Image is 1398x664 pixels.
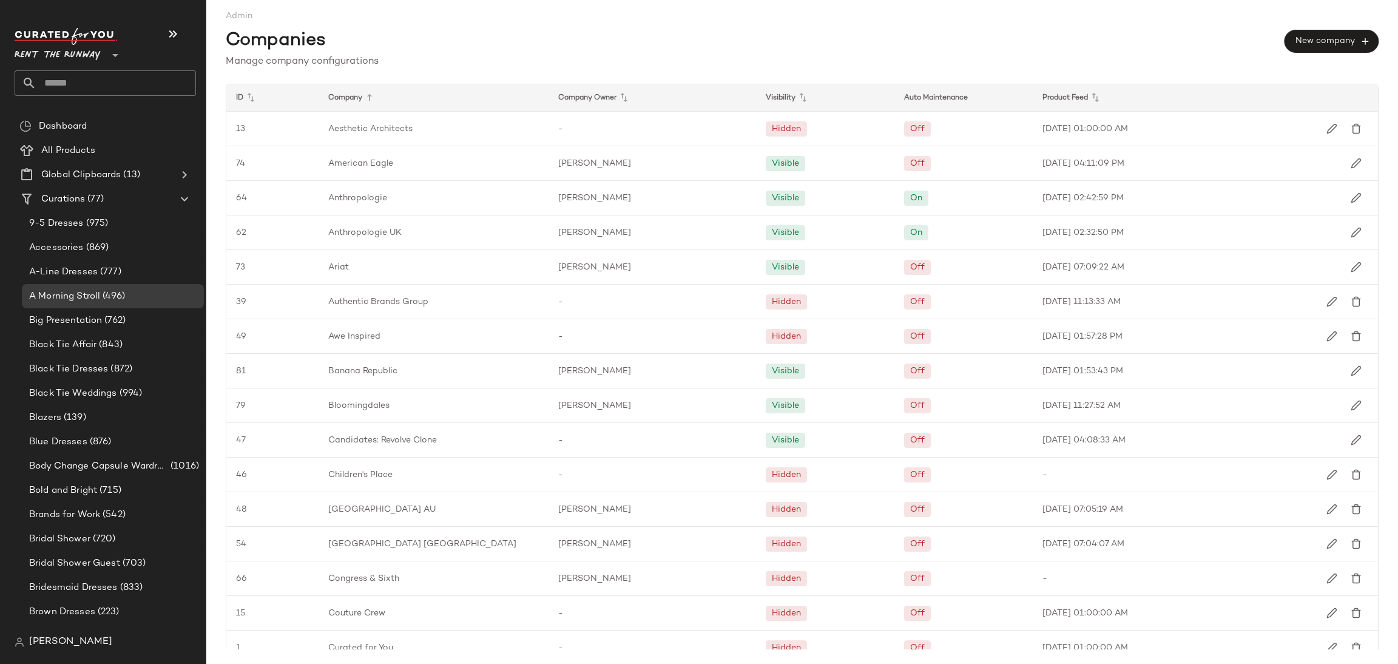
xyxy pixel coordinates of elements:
span: [DATE] 01:00:00 AM [1042,607,1128,620]
img: svg%3e [19,120,32,132]
span: (542) [100,508,126,522]
span: Anthropologie UK [328,226,402,239]
div: Visible [772,157,799,170]
span: (762) [102,314,126,328]
span: (872) [108,362,132,376]
span: Congress & Sixth [328,572,399,585]
span: - [558,296,563,308]
span: Companies [226,27,326,55]
img: svg%3e [1351,608,1362,618]
img: svg%3e [1326,296,1337,307]
img: svg%3e [15,637,24,647]
img: svg%3e [1351,192,1362,203]
span: (13) [121,168,140,182]
div: Off [910,503,925,516]
span: Couture Crew [328,607,385,620]
div: Off [910,538,925,551]
span: Global Clipboards [41,168,121,182]
span: Big Presentation [29,314,102,328]
span: Blazers [29,411,61,425]
div: Off [910,434,925,447]
span: [DATE] 07:04:07 AM [1042,538,1124,551]
div: Company Owner [549,84,756,111]
div: Visible [772,226,799,239]
div: Visible [772,261,799,274]
span: (833) [118,581,143,595]
div: Off [910,123,925,135]
img: svg%3e [1351,400,1362,411]
span: (869) [84,241,109,255]
div: Off [910,330,925,343]
span: New company [1295,36,1368,47]
span: 47 [236,434,246,447]
div: Hidden [772,607,801,620]
span: Curated for You [328,642,393,654]
div: Hidden [772,503,801,516]
span: 73 [236,261,245,274]
div: Off [910,365,925,378]
span: [PERSON_NAME] [558,399,631,412]
span: [PERSON_NAME] [558,572,631,585]
span: [PERSON_NAME] [558,503,631,516]
span: (1870) [103,629,134,643]
img: svg%3e [1326,331,1337,342]
span: [DATE] 01:57:28 PM [1042,330,1123,343]
img: svg%3e [1326,608,1337,618]
span: (703) [120,557,146,571]
span: Black Tie Affair [29,338,96,352]
span: A-Line Dresses [29,265,98,279]
span: [PERSON_NAME] [558,192,631,205]
div: Hidden [772,538,801,551]
span: - [558,330,563,343]
img: svg%3e [1326,642,1337,653]
span: - [1042,469,1047,481]
span: (715) [97,484,121,498]
span: Aesthetic Architects [328,123,413,135]
span: [PERSON_NAME] [558,365,631,378]
div: ID [226,84,319,111]
div: Hidden [772,572,801,585]
div: Hidden [772,642,801,654]
span: Children's Place [328,469,393,481]
img: svg%3e [1351,331,1362,342]
img: svg%3e [1351,469,1362,480]
img: svg%3e [1351,262,1362,273]
img: svg%3e [1351,365,1362,376]
span: [DATE] 01:53:43 PM [1042,365,1123,378]
span: 79 [236,399,246,412]
span: A Morning Stroll [29,290,100,303]
span: 9-5 Dresses [29,217,84,231]
span: [PERSON_NAME] [558,157,631,170]
span: (994) [117,387,143,401]
span: (223) [95,605,120,619]
img: svg%3e [1351,123,1362,134]
span: (975) [84,217,109,231]
span: Awe Inspired [328,330,380,343]
span: Banana Republic [328,365,397,378]
span: [PERSON_NAME] [558,538,631,551]
span: 39 [236,296,246,308]
div: Off [910,607,925,620]
span: Black Tie Weddings [29,387,117,401]
span: - [558,642,563,654]
span: - [1042,572,1047,585]
span: 62 [236,226,246,239]
img: svg%3e [1326,123,1337,134]
img: svg%3e [1351,435,1362,445]
img: svg%3e [1351,573,1362,584]
span: (876) [87,435,112,449]
span: 54 [236,538,246,551]
span: [DATE] 04:08:33 AM [1042,434,1126,447]
span: (777) [98,265,121,279]
span: [DATE] 07:05:19 AM [1042,503,1123,516]
span: [DATE] 11:27:52 AM [1042,399,1121,412]
span: Bloomingdales [328,399,390,412]
span: Dashboard [39,120,87,134]
span: 48 [236,503,247,516]
button: New company [1285,30,1379,53]
span: - [558,469,563,481]
span: 49 [236,330,246,343]
span: Rent the Runway [15,41,101,63]
img: svg%3e [1351,296,1362,307]
span: (720) [90,532,116,546]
